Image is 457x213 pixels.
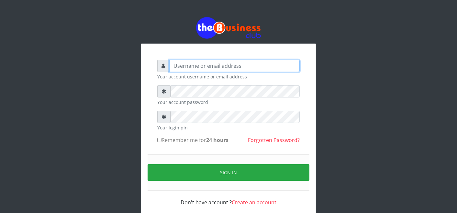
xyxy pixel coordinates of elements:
a: Forgotten Password? [248,137,300,144]
a: Create an account [232,199,276,206]
button: Sign in [148,164,309,181]
small: Your login pin [157,124,300,131]
b: 24 hours [206,137,229,144]
label: Remember me for [157,136,229,144]
input: Remember me for24 hours [157,138,162,142]
small: Your account password [157,99,300,106]
input: Username or email address [169,60,300,72]
div: Don't have account ? [157,191,300,206]
small: Your account username or email address [157,73,300,80]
